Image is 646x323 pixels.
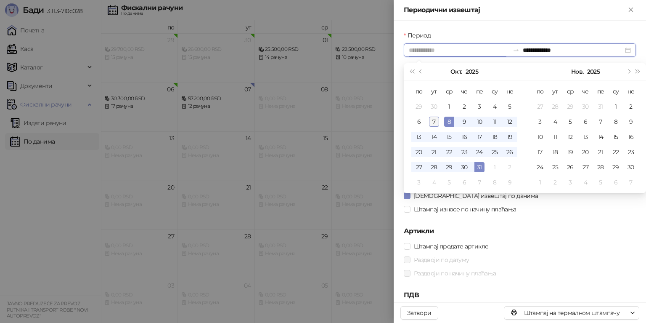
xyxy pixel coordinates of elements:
[459,132,469,142] div: 16
[429,162,439,172] div: 28
[565,147,575,157] div: 19
[608,160,623,175] td: 2025-11-29
[414,147,424,157] div: 20
[596,162,606,172] div: 28
[487,129,502,144] td: 2025-10-18
[411,129,426,144] td: 2025-10-13
[457,129,472,144] td: 2025-10-16
[580,147,590,157] div: 20
[563,114,578,129] td: 2025-11-05
[490,177,500,187] div: 8
[442,175,457,190] td: 2025-11-05
[442,114,457,129] td: 2025-10-08
[565,117,575,127] div: 5
[550,132,560,142] div: 11
[426,160,442,175] td: 2025-10-28
[626,132,636,142] div: 16
[548,114,563,129] td: 2025-11-04
[410,191,541,200] span: [DEMOGRAPHIC_DATA] извештај по данима
[457,175,472,190] td: 2025-11-06
[535,177,545,187] div: 1
[411,84,426,99] th: по
[611,147,621,157] div: 22
[580,162,590,172] div: 27
[623,114,638,129] td: 2025-11-09
[532,160,548,175] td: 2025-11-24
[505,162,515,172] div: 2
[444,117,454,127] div: 8
[608,129,623,144] td: 2025-11-15
[580,117,590,127] div: 6
[426,144,442,160] td: 2025-10-21
[487,99,502,114] td: 2025-10-04
[404,31,436,40] label: Период
[626,162,636,172] div: 30
[442,129,457,144] td: 2025-10-15
[504,306,626,320] button: Штампај на термалном штампачу
[404,290,636,300] h5: ПДВ
[414,117,424,127] div: 6
[502,175,517,190] td: 2025-11-09
[429,101,439,112] div: 30
[550,177,560,187] div: 2
[532,144,548,160] td: 2025-11-17
[490,147,500,157] div: 25
[532,129,548,144] td: 2025-11-10
[444,177,454,187] div: 5
[411,175,426,190] td: 2025-11-03
[474,147,484,157] div: 24
[426,129,442,144] td: 2025-10-14
[410,205,520,214] span: Штампај износе по начину плаћања
[474,101,484,112] div: 3
[502,114,517,129] td: 2025-10-12
[596,101,606,112] div: 31
[571,63,583,80] button: Изабери месец
[593,114,608,129] td: 2025-11-07
[502,160,517,175] td: 2025-11-02
[444,101,454,112] div: 1
[404,226,636,236] h5: Артикли
[426,84,442,99] th: ут
[623,84,638,99] th: не
[466,63,478,80] button: Изабери годину
[414,177,424,187] div: 3
[472,99,487,114] td: 2025-10-03
[429,147,439,157] div: 21
[426,99,442,114] td: 2025-09-30
[442,99,457,114] td: 2025-10-01
[426,175,442,190] td: 2025-11-04
[563,175,578,190] td: 2025-12-03
[626,117,636,127] div: 9
[535,162,545,172] div: 24
[457,114,472,129] td: 2025-10-09
[548,84,563,99] th: ут
[459,147,469,157] div: 23
[429,117,439,127] div: 7
[472,114,487,129] td: 2025-10-10
[578,99,593,114] td: 2025-10-30
[442,160,457,175] td: 2025-10-29
[444,162,454,172] div: 29
[487,144,502,160] td: 2025-10-25
[535,101,545,112] div: 27
[532,99,548,114] td: 2025-10-27
[429,177,439,187] div: 4
[563,99,578,114] td: 2025-10-29
[580,132,590,142] div: 13
[608,114,623,129] td: 2025-11-08
[578,84,593,99] th: че
[611,101,621,112] div: 1
[410,255,472,264] span: Раздвоји по датуму
[404,5,626,15] div: Периодични извештај
[596,177,606,187] div: 5
[490,132,500,142] div: 18
[442,84,457,99] th: ср
[411,99,426,114] td: 2025-09-29
[414,132,424,142] div: 13
[450,63,462,80] button: Изабери месец
[457,160,472,175] td: 2025-10-30
[472,84,487,99] th: пе
[611,132,621,142] div: 15
[548,175,563,190] td: 2025-12-02
[596,147,606,157] div: 21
